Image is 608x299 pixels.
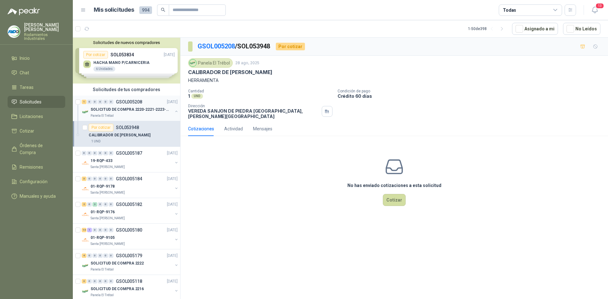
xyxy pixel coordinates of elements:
[188,89,332,93] p: Cantidad
[276,43,305,50] div: Por cotizar
[82,226,179,246] a: 14 1 0 0 0 0 GSOL005180[DATE] Company Logo01-RQP-9105Santa [PERSON_NAME]
[235,60,259,66] p: 28 ago, 2025
[8,96,65,108] a: Solicitudes
[161,8,165,12] span: search
[98,228,103,232] div: 0
[91,165,125,170] p: Santa [PERSON_NAME]
[109,100,113,104] div: 0
[82,159,89,167] img: Company Logo
[73,121,180,147] a: Por cotizarSOL053948CALIBRADOR DE [PERSON_NAME]1 UND
[8,140,65,159] a: Órdenes de Compra
[92,177,97,181] div: 0
[94,5,134,15] h1: Mis solicitudes
[188,58,233,68] div: Panela El Trébol
[89,124,113,131] div: Por cotizar
[167,202,178,208] p: [DATE]
[109,253,113,258] div: 0
[116,253,142,258] p: GSOL005179
[98,177,103,181] div: 0
[8,110,65,122] a: Licitaciones
[189,59,196,66] img: Company Logo
[20,164,43,171] span: Remisiones
[167,278,178,284] p: [DATE]
[109,151,113,155] div: 0
[82,252,179,272] a: 4 0 0 0 0 0 GSOL005179[DATE] Company LogoSOLICITUD DE COMPRA 2222Panela El Trébol
[82,253,86,258] div: 4
[98,202,103,207] div: 0
[91,107,169,113] p: SOLICITUD DE COMPRA 2220-2221-2223-2224
[98,253,103,258] div: 0
[512,23,558,35] button: Asignado a mi
[87,253,92,258] div: 0
[224,125,243,132] div: Actividad
[89,139,103,144] div: 1 UND
[82,185,89,193] img: Company Logo
[109,228,113,232] div: 0
[91,184,115,190] p: 01-RQP-9178
[20,142,59,156] span: Órdenes de Compra
[116,228,142,232] p: GSOL005180
[468,24,507,34] div: 1 - 50 de 398
[191,94,203,99] div: UND
[8,26,20,38] img: Company Logo
[188,93,190,99] p: 1
[563,23,600,35] button: No Leídos
[347,182,441,189] h3: No has enviado cotizaciones a esta solicitud
[82,202,86,207] div: 2
[103,151,108,155] div: 0
[20,69,29,76] span: Chat
[91,286,144,292] p: SOLICITUD DE COMPRA 2216
[91,260,144,266] p: SOLICITUD DE COMPRA 2222
[91,158,112,164] p: 19-RQP-433
[8,81,65,93] a: Tareas
[109,202,113,207] div: 0
[87,177,92,181] div: 0
[82,288,89,295] img: Company Logo
[8,176,65,188] a: Configuración
[188,69,272,76] p: CALIBRADOR DE [PERSON_NAME]
[82,149,179,170] a: 0 0 0 0 0 0 GSOL005187[DATE] Company Logo19-RQP-433Santa [PERSON_NAME]
[103,202,108,207] div: 0
[91,235,115,241] p: 01-RQP-9105
[103,177,108,181] div: 0
[188,108,319,119] p: VEREDA SANJON DE PIEDRA [GEOGRAPHIC_DATA] , [PERSON_NAME][GEOGRAPHIC_DATA]
[73,84,180,96] div: Solicitudes de tus compradores
[20,113,43,120] span: Licitaciones
[98,279,103,283] div: 0
[82,100,86,104] div: 1
[8,161,65,173] a: Remisiones
[103,228,108,232] div: 0
[82,177,86,181] div: 3
[188,125,214,132] div: Cotizaciones
[91,267,114,272] p: Panela El Trébol
[89,132,150,138] p: CALIBRADOR DE [PERSON_NAME]
[82,211,89,218] img: Company Logo
[73,38,180,84] div: Solicitudes de nuevos compradoresPor cotizarSOL053834[DATE] HACHA MANO P/CARNICERIA6 UnidadesPor ...
[91,216,125,221] p: Santa [PERSON_NAME]
[91,293,114,298] p: Panela El Trébol
[24,33,65,40] p: Rodamientos Industriales
[92,228,97,232] div: 0
[91,209,115,215] p: 01-RQP-9176
[92,202,97,207] div: 3
[103,100,108,104] div: 0
[109,279,113,283] div: 0
[82,151,86,155] div: 0
[20,55,30,62] span: Inicio
[103,279,108,283] div: 0
[338,93,605,99] p: Crédito 60 días
[87,202,92,207] div: 0
[98,100,103,104] div: 0
[253,125,272,132] div: Mensajes
[167,253,178,259] p: [DATE]
[167,227,178,233] p: [DATE]
[8,52,65,64] a: Inicio
[503,7,516,14] div: Todas
[91,113,114,118] p: Panela El Trébol
[82,228,86,232] div: 14
[82,98,179,118] a: 1 0 0 0 0 0 GSOL005208[DATE] Company LogoSOLICITUD DE COMPRA 2220-2221-2223-2224Panela El Trébol
[167,176,178,182] p: [DATE]
[589,4,600,16] button: 13
[20,193,56,200] span: Manuales y ayuda
[116,125,139,130] p: SOL053948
